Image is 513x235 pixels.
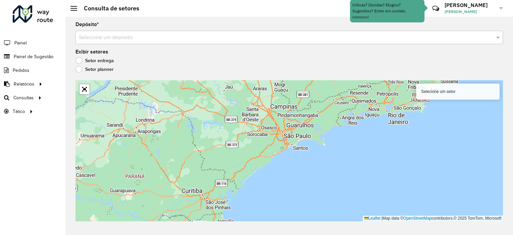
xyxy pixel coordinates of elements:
[75,48,108,56] label: Exibir setores
[364,216,380,221] a: Leaflet
[13,108,25,115] span: Tático
[77,5,139,12] h2: Consulta de setores
[14,39,27,46] span: Painel
[445,2,495,8] h3: [PERSON_NAME]
[416,84,500,100] div: Selecione um setor
[445,9,495,15] span: [PERSON_NAME]
[14,81,34,88] span: Relatórios
[363,216,503,221] div: Map data © contributors,© 2025 TomTom, Microsoft
[429,1,443,16] a: Contato Rápido
[13,67,29,74] span: Pedidos
[14,53,53,60] span: Painel de Sugestão
[381,216,382,221] span: |
[13,94,34,101] span: Consultas
[79,84,90,94] a: Abrir mapa em tela cheia
[75,20,99,28] label: Depósito
[75,57,114,64] label: Setor entrega
[75,66,114,73] label: Setor planner
[403,216,432,221] a: OpenStreetMap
